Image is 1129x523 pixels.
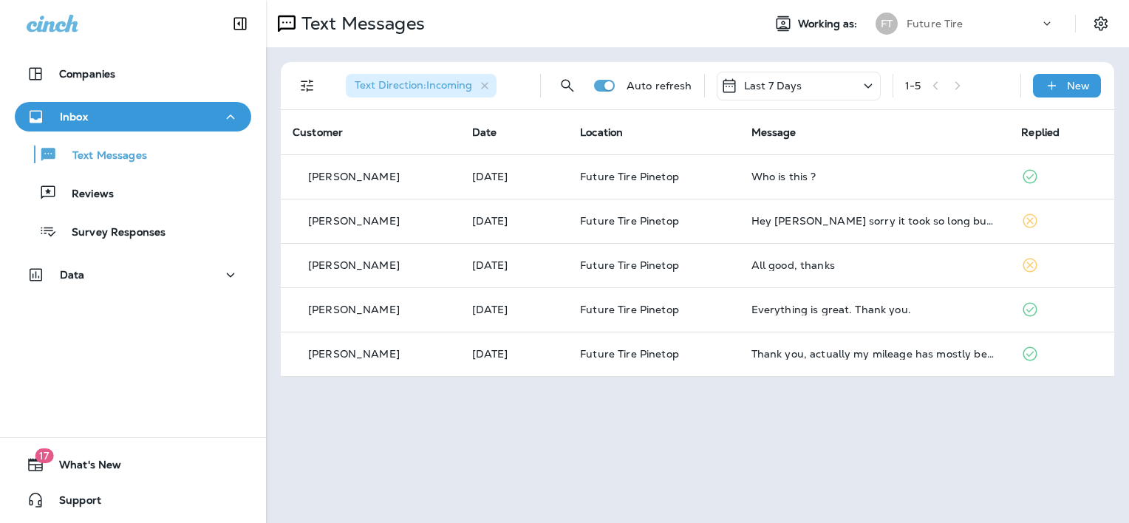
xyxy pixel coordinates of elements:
[219,9,261,38] button: Collapse Sidebar
[751,304,998,315] div: Everything is great. Thank you.
[293,126,343,139] span: Customer
[15,177,251,208] button: Reviews
[296,13,425,35] p: Text Messages
[751,126,797,139] span: Message
[35,448,53,463] span: 17
[472,348,557,360] p: Sep 8, 2025 09:49 AM
[293,71,322,100] button: Filters
[57,226,166,240] p: Survey Responses
[57,188,114,202] p: Reviews
[15,102,251,131] button: Inbox
[751,215,998,227] div: Hey Rex sorry it took so long but I emailed you those pictures.
[308,215,400,227] p: [PERSON_NAME]
[472,215,557,227] p: Sep 12, 2025 12:10 PM
[59,68,115,80] p: Companies
[15,216,251,247] button: Survey Responses
[580,347,679,360] span: Future Tire Pinetop
[580,259,679,272] span: Future Tire Pinetop
[627,80,692,92] p: Auto refresh
[744,80,802,92] p: Last 7 Days
[15,59,251,89] button: Companies
[472,259,557,271] p: Sep 10, 2025 09:43 AM
[1067,80,1090,92] p: New
[355,78,472,92] span: Text Direction : Incoming
[751,171,998,182] div: Who is this ?
[346,74,497,98] div: Text Direction:Incoming
[907,18,963,30] p: Future Tire
[472,171,557,182] p: Sep 13, 2025 04:02 PM
[1088,10,1114,37] button: Settings
[905,80,921,92] div: 1 - 5
[1021,126,1060,139] span: Replied
[308,304,400,315] p: [PERSON_NAME]
[60,269,85,281] p: Data
[472,126,497,139] span: Date
[15,139,251,170] button: Text Messages
[472,304,557,315] p: Sep 10, 2025 08:04 AM
[15,450,251,479] button: 17What's New
[580,126,623,139] span: Location
[308,171,400,182] p: [PERSON_NAME]
[15,260,251,290] button: Data
[44,494,101,512] span: Support
[553,71,582,100] button: Search Messages
[751,348,998,360] div: Thank you, actually my mileage has mostly been locally lately and I'm out on of town; car parked ...
[60,111,88,123] p: Inbox
[798,18,861,30] span: Working as:
[44,459,121,476] span: What's New
[15,485,251,515] button: Support
[751,259,998,271] div: All good, thanks
[580,214,679,228] span: Future Tire Pinetop
[308,259,400,271] p: [PERSON_NAME]
[580,303,679,316] span: Future Tire Pinetop
[580,170,679,183] span: Future Tire Pinetop
[876,13,898,35] div: FT
[308,348,400,360] p: [PERSON_NAME]
[58,149,147,163] p: Text Messages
